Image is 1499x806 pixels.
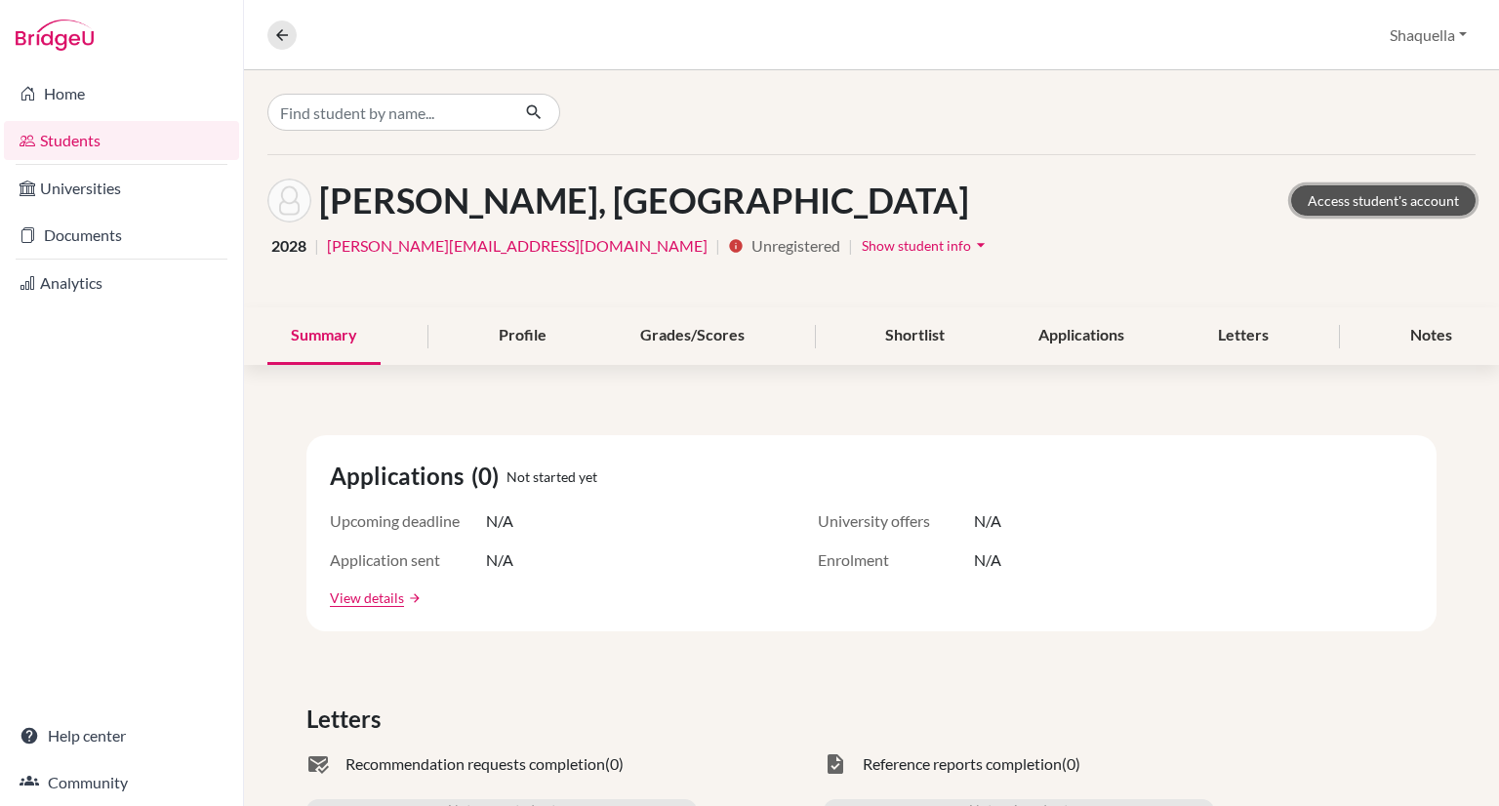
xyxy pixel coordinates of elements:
span: mark_email_read [306,752,330,776]
span: N/A [486,548,513,572]
span: Recommendation requests completion [345,752,605,776]
a: View details [330,587,404,608]
a: Access student's account [1291,185,1476,216]
a: Analytics [4,263,239,302]
a: Community [4,763,239,802]
button: Shaquella [1381,17,1476,54]
span: (0) [1062,752,1080,776]
input: Find student by name... [267,94,509,131]
div: Shortlist [862,307,968,365]
a: [PERSON_NAME][EMAIL_ADDRESS][DOMAIN_NAME] [327,234,708,258]
span: N/A [486,509,513,533]
span: | [715,234,720,258]
span: Reference reports completion [863,752,1062,776]
span: Enrolment [818,548,974,572]
a: Help center [4,716,239,755]
div: Notes [1387,307,1476,365]
span: | [848,234,853,258]
img: Bridge-U [16,20,94,51]
img: Eden Hutton-Mills's avatar [267,179,311,222]
i: info [728,238,744,254]
div: Letters [1195,307,1292,365]
a: arrow_forward [404,591,422,605]
span: | [314,234,319,258]
span: Upcoming deadline [330,509,486,533]
span: Application sent [330,548,486,572]
i: arrow_drop_down [971,235,991,255]
a: Students [4,121,239,160]
span: Letters [306,702,388,737]
div: Profile [475,307,570,365]
span: Show student info [862,237,971,254]
span: University offers [818,509,974,533]
span: (0) [471,459,506,494]
span: N/A [974,548,1001,572]
span: Unregistered [751,234,840,258]
h1: [PERSON_NAME], [GEOGRAPHIC_DATA] [319,180,969,222]
a: Home [4,74,239,113]
div: Applications [1015,307,1148,365]
span: (0) [605,752,624,776]
span: Applications [330,459,471,494]
a: Universities [4,169,239,208]
div: Summary [267,307,381,365]
div: Grades/Scores [617,307,768,365]
button: Show student infoarrow_drop_down [861,230,992,261]
span: N/A [974,509,1001,533]
span: 2028 [271,234,306,258]
span: Not started yet [506,466,597,487]
a: Documents [4,216,239,255]
span: task [824,752,847,776]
